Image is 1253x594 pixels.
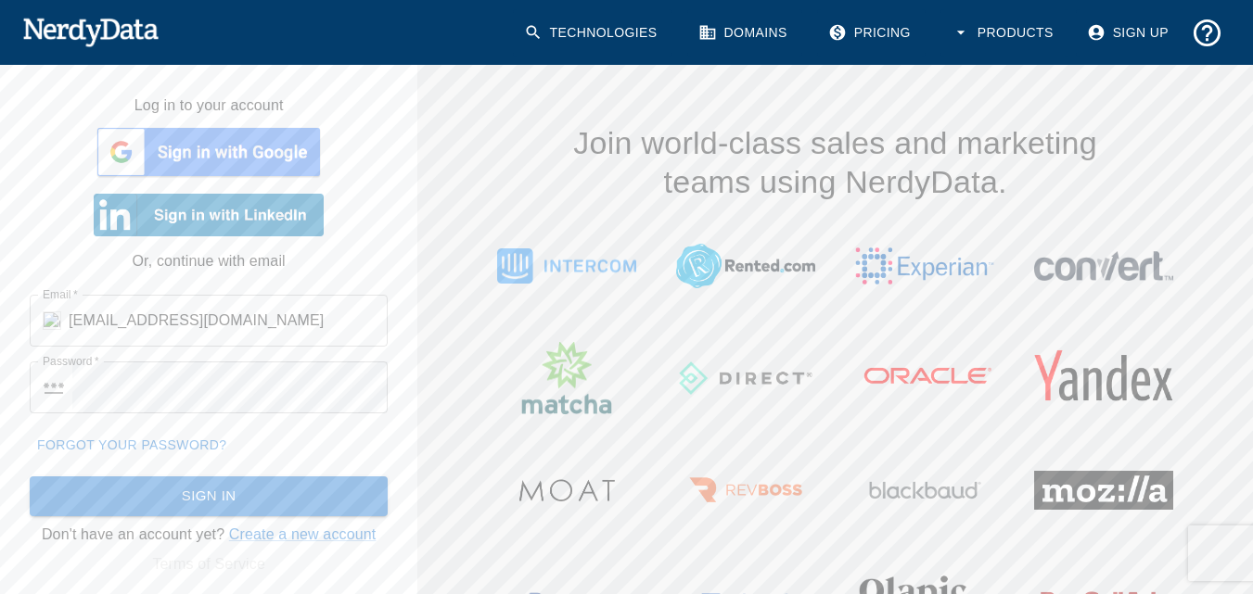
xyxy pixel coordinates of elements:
img: gmail.com icon [43,311,61,330]
a: Forgot your password? [30,428,234,462]
img: Moat [497,449,636,532]
a: Sign Up [1076,9,1183,57]
button: Support and Documentation [1183,9,1231,57]
label: Email [43,286,78,302]
img: Mozilla [1034,449,1173,532]
button: Sign In [30,476,388,515]
img: Experian [855,224,994,308]
a: Pricing [817,9,926,57]
img: Convert [1034,224,1173,308]
label: Password [43,353,99,369]
img: Blackbaud [855,449,994,532]
a: Technologies [513,9,672,57]
img: Rented [676,224,815,308]
a: Domains [687,9,802,57]
h4: Join world-class sales and marketing teams using NerdyData. [477,65,1194,202]
img: Intercom [497,224,636,308]
img: Direct [676,336,815,420]
img: Oracle [855,336,994,420]
a: Terms of Service [152,556,265,572]
img: Yandex [1034,336,1173,420]
img: RevBoss [676,449,815,532]
a: Create a new account [229,526,377,542]
img: NerdyData.com [22,13,159,50]
img: Matcha [497,336,636,420]
button: Products [940,9,1068,57]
